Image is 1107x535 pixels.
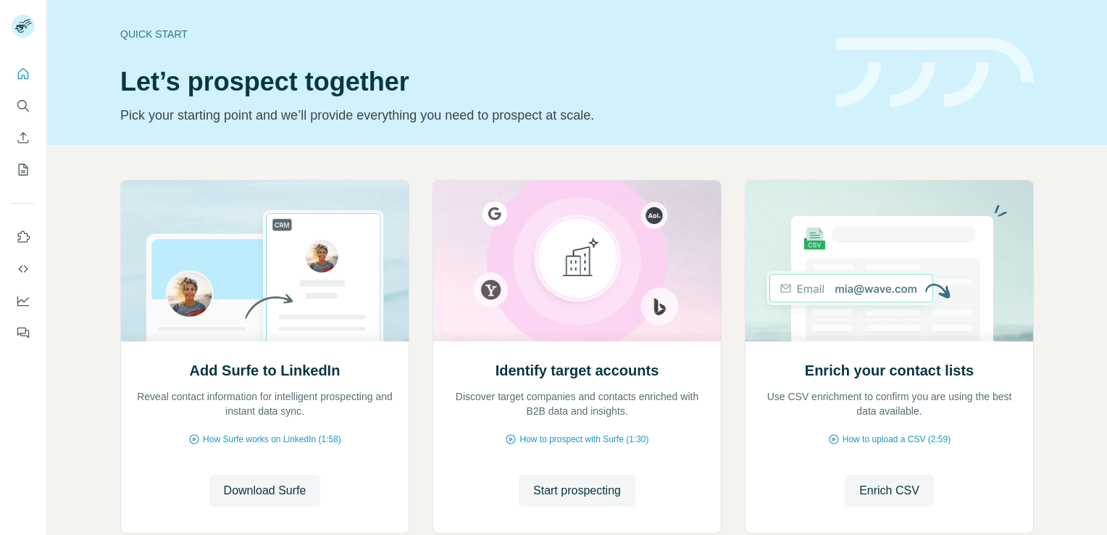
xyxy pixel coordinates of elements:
[224,482,306,499] span: Download Surfe
[12,125,35,151] button: Enrich CSV
[120,181,409,341] img: Add Surfe to LinkedIn
[12,93,35,119] button: Search
[519,433,648,446] span: How to prospect with Surfe (1:30)
[496,360,659,381] h2: Identify target accounts
[448,389,706,418] p: Discover target companies and contacts enriched with B2B data and insights.
[203,433,341,446] span: How Surfe works on LinkedIn (1:58)
[120,67,819,96] h1: Let’s prospect together
[859,482,919,499] span: Enrich CSV
[12,157,35,183] button: My lists
[845,475,934,507] button: Enrich CSV
[12,256,35,282] button: Use Surfe API
[760,389,1019,418] p: Use CSV enrichment to confirm you are using the best data available.
[805,360,974,381] h2: Enrich your contact lists
[120,105,819,125] p: Pick your starting point and we’ll provide everything you need to prospect at scale.
[12,61,35,87] button: Quick start
[745,181,1034,341] img: Enrich your contact lists
[433,181,722,341] img: Identify target accounts
[135,389,394,418] p: Reveal contact information for intelligent prospecting and instant data sync.
[843,433,951,446] span: How to upload a CSV (2:59)
[12,224,35,250] button: Use Surfe on LinkedIn
[120,27,819,41] div: Quick start
[12,288,35,314] button: Dashboard
[12,320,35,346] button: Feedback
[209,475,321,507] button: Download Surfe
[836,38,1034,108] img: banner
[533,482,621,499] span: Start prospecting
[519,475,635,507] button: Start prospecting
[190,360,341,381] h2: Add Surfe to LinkedIn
